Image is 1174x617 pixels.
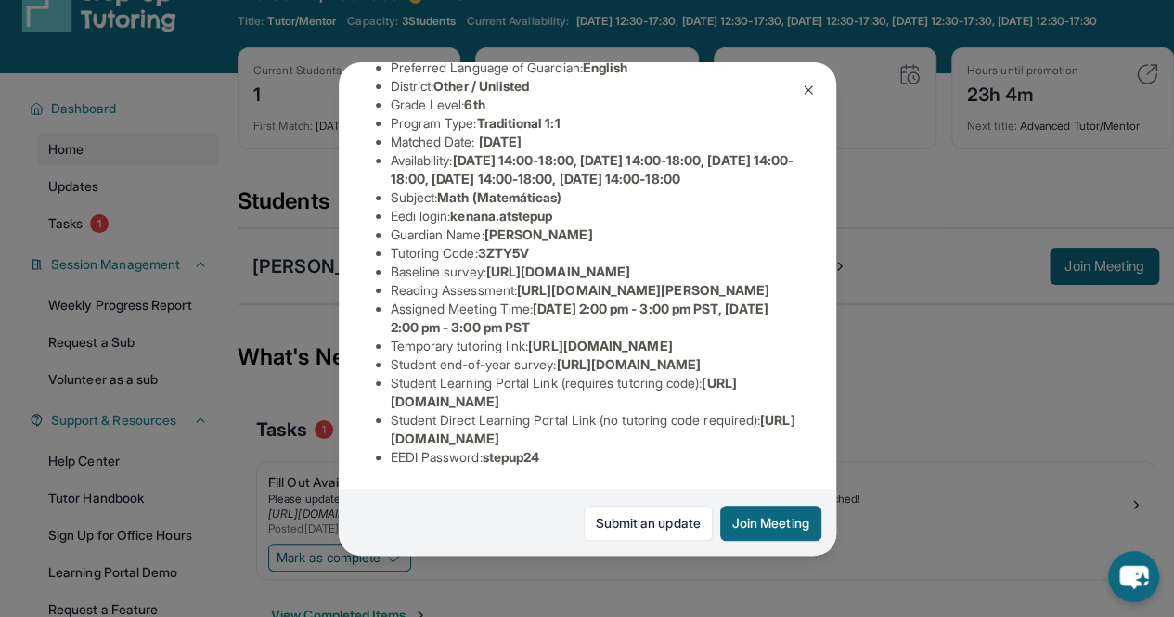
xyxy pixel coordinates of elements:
[484,226,593,242] span: [PERSON_NAME]
[464,96,484,112] span: 6th
[450,208,552,224] span: kenana.atstepup
[1108,551,1159,602] button: chat-button
[391,133,799,151] li: Matched Date:
[391,244,799,263] li: Tutoring Code :
[433,78,529,94] span: Other / Unlisted
[479,134,522,149] span: [DATE]
[391,448,799,467] li: EEDI Password :
[483,449,540,465] span: stepup24
[476,115,560,131] span: Traditional 1:1
[437,189,561,205] span: Math (Matemáticas)
[801,83,816,97] img: Close Icon
[391,301,768,335] span: [DATE] 2:00 pm - 3:00 pm PST, [DATE] 2:00 pm - 3:00 pm PST
[720,506,821,541] button: Join Meeting
[486,264,630,279] span: [URL][DOMAIN_NAME]
[391,58,799,77] li: Preferred Language of Guardian:
[391,151,799,188] li: Availability:
[391,263,799,281] li: Baseline survey :
[478,245,529,261] span: 3ZTY5V
[556,356,700,372] span: [URL][DOMAIN_NAME]
[391,355,799,374] li: Student end-of-year survey :
[517,282,769,298] span: [URL][DOMAIN_NAME][PERSON_NAME]
[584,506,713,541] a: Submit an update
[391,188,799,207] li: Subject :
[391,337,799,355] li: Temporary tutoring link :
[391,281,799,300] li: Reading Assessment :
[391,152,794,186] span: [DATE] 14:00-18:00, [DATE] 14:00-18:00, [DATE] 14:00-18:00, [DATE] 14:00-18:00, [DATE] 14:00-18:00
[391,114,799,133] li: Program Type:
[391,77,799,96] li: District:
[391,411,799,448] li: Student Direct Learning Portal Link (no tutoring code required) :
[583,59,628,75] span: English
[391,300,799,337] li: Assigned Meeting Time :
[391,207,799,225] li: Eedi login :
[391,374,799,411] li: Student Learning Portal Link (requires tutoring code) :
[391,225,799,244] li: Guardian Name :
[528,338,672,353] span: [URL][DOMAIN_NAME]
[391,96,799,114] li: Grade Level:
